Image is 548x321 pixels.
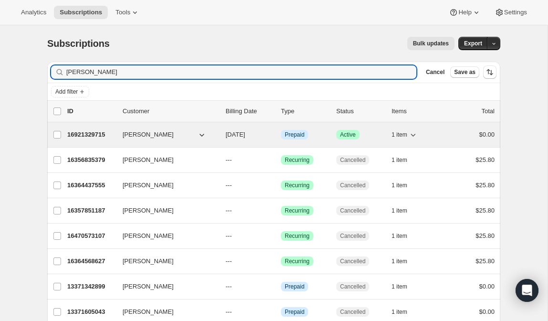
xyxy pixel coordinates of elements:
[392,280,418,293] button: 1 item
[117,304,212,320] button: [PERSON_NAME]
[67,206,115,215] p: 16357851187
[123,231,174,241] span: [PERSON_NAME]
[392,179,418,192] button: 1 item
[392,308,407,316] span: 1 item
[392,255,418,268] button: 1 item
[413,40,449,47] span: Bulk updates
[226,107,273,116] p: Billing Date
[67,257,115,266] p: 16364568627
[66,65,416,79] input: Filter subscribers
[123,107,218,116] p: Customer
[226,232,232,239] span: ---
[55,88,78,96] span: Add filter
[476,156,495,163] span: $25.80
[340,156,365,164] span: Cancelled
[67,179,495,192] div: 16364437555[PERSON_NAME]---SuccessRecurringCancelled1 item$25.80
[60,9,102,16] span: Subscriptions
[117,152,212,168] button: [PERSON_NAME]
[67,204,495,217] div: 16357851187[PERSON_NAME]---SuccessRecurringCancelled1 item$25.80
[117,254,212,269] button: [PERSON_NAME]
[226,182,232,189] span: ---
[483,65,496,79] button: Sort the results
[117,228,212,244] button: [PERSON_NAME]
[340,207,365,214] span: Cancelled
[489,6,533,19] button: Settings
[110,6,145,19] button: Tools
[123,257,174,266] span: [PERSON_NAME]
[67,229,495,243] div: 16470573107[PERSON_NAME]---SuccessRecurringCancelled1 item$25.80
[67,255,495,268] div: 16364568627[PERSON_NAME]---SuccessRecurringCancelled1 item$25.80
[123,181,174,190] span: [PERSON_NAME]
[392,232,407,240] span: 1 item
[226,283,232,290] span: ---
[392,107,439,116] div: Items
[67,181,115,190] p: 16364437555
[285,232,310,240] span: Recurring
[340,283,365,290] span: Cancelled
[464,40,482,47] span: Export
[123,155,174,165] span: [PERSON_NAME]
[476,257,495,265] span: $25.80
[285,131,304,139] span: Prepaid
[123,282,174,291] span: [PERSON_NAME]
[115,9,130,16] span: Tools
[226,308,232,315] span: ---
[67,107,495,116] div: IDCustomerBilling DateTypeStatusItemsTotal
[340,232,365,240] span: Cancelled
[117,127,212,142] button: [PERSON_NAME]
[285,283,304,290] span: Prepaid
[392,204,418,217] button: 1 item
[47,38,110,49] span: Subscriptions
[285,156,310,164] span: Recurring
[123,307,174,317] span: [PERSON_NAME]
[67,280,495,293] div: 13371342899[PERSON_NAME]---InfoPrepaidCancelled1 item$0.00
[226,257,232,265] span: ---
[123,206,174,215] span: [PERSON_NAME]
[336,107,384,116] p: Status
[340,257,365,265] span: Cancelled
[67,307,115,317] p: 13371605043
[458,9,471,16] span: Help
[21,9,46,16] span: Analytics
[123,130,174,139] span: [PERSON_NAME]
[285,182,310,189] span: Recurring
[285,257,310,265] span: Recurring
[67,107,115,116] p: ID
[479,308,495,315] span: $0.00
[117,203,212,218] button: [PERSON_NAME]
[51,86,89,97] button: Add filter
[482,107,495,116] p: Total
[285,207,310,214] span: Recurring
[516,279,538,302] div: Open Intercom Messenger
[117,279,212,294] button: [PERSON_NAME]
[281,107,329,116] div: Type
[450,66,479,78] button: Save as
[422,66,448,78] button: Cancel
[392,182,407,189] span: 1 item
[340,308,365,316] span: Cancelled
[426,68,445,76] span: Cancel
[407,37,455,50] button: Bulk updates
[479,283,495,290] span: $0.00
[67,153,495,167] div: 16356835379[PERSON_NAME]---SuccessRecurringCancelled1 item$25.80
[54,6,108,19] button: Subscriptions
[392,229,418,243] button: 1 item
[340,131,356,139] span: Active
[67,130,115,139] p: 16921329715
[392,156,407,164] span: 1 item
[476,182,495,189] span: $25.80
[226,131,245,138] span: [DATE]
[392,257,407,265] span: 1 item
[476,207,495,214] span: $25.80
[117,178,212,193] button: [PERSON_NAME]
[285,308,304,316] span: Prepaid
[226,207,232,214] span: ---
[392,131,407,139] span: 1 item
[67,231,115,241] p: 16470573107
[454,68,476,76] span: Save as
[458,37,488,50] button: Export
[392,305,418,319] button: 1 item
[392,128,418,141] button: 1 item
[479,131,495,138] span: $0.00
[226,156,232,163] span: ---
